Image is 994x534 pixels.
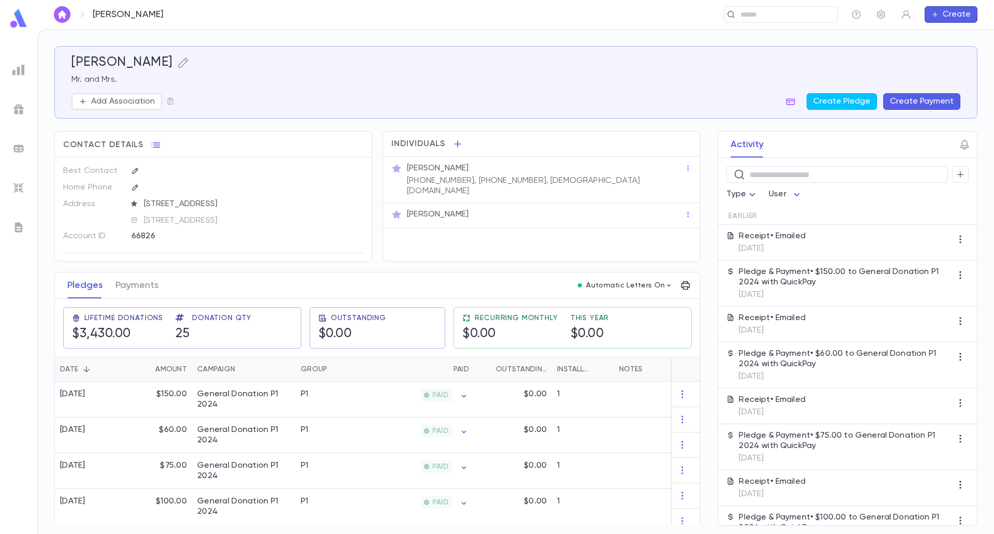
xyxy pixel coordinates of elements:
p: $0.00 [524,425,547,435]
div: Date [60,357,78,382]
p: $0.00 [524,389,547,399]
div: P1 [301,425,309,435]
button: Create Payment [883,93,960,110]
div: Notes [619,357,642,382]
p: Mr. and Mrs. [71,75,960,85]
div: Date [55,357,125,382]
p: Receipt • Emailed [739,313,806,323]
div: [DATE] [60,496,85,507]
div: Group [296,357,373,382]
button: Automatic Letters On [574,278,677,293]
p: [DATE] [739,371,952,382]
img: imports_grey.530a8a0e642e233f2baf0ef88e8c9fcb.svg [12,182,25,194]
span: PAID [428,391,452,399]
p: [DATE] [739,489,806,499]
p: Address [63,196,123,212]
button: Create Pledge [807,93,877,110]
h5: $0.00 [318,326,386,342]
span: PAID [428,498,452,507]
button: Pledges [67,272,103,298]
p: Best Contact [63,163,123,179]
span: [STREET_ADDRESS] [140,215,364,226]
div: General Donation P1 2024 [197,496,290,517]
h5: $0.00 [571,326,609,342]
button: Sort [479,361,496,378]
div: Outstanding [496,357,547,382]
p: Receipt • Emailed [739,477,806,487]
div: [DATE] [60,460,85,471]
button: Sort [139,361,155,378]
div: P1 [301,389,309,399]
div: Installments [557,357,592,382]
p: [DATE] [739,290,952,300]
button: Sort [78,361,95,378]
div: 1 [552,453,614,489]
div: Paid [454,357,469,382]
div: Paid [373,357,474,382]
span: This Year [571,314,609,322]
span: Lifetime Donations [84,314,163,322]
div: User [769,184,803,205]
span: Earlier [728,212,757,220]
p: [PERSON_NAME] [407,209,469,220]
p: Pledge & Payment • $100.00 to General Donation P1 2024 with QuickPay [739,512,952,533]
span: PAID [428,463,452,471]
div: Campaign [197,357,235,382]
div: General Donation P1 2024 [197,425,290,445]
span: Recurring Monthly [475,314,558,322]
img: reports_grey.c525e4749d1bce6a11f5fe2a8de1b229.svg [12,64,25,76]
span: [STREET_ADDRESS] [140,199,364,209]
p: [DATE] [739,407,806,417]
button: Sort [327,361,344,378]
button: Sort [437,361,454,378]
button: Create [925,6,977,23]
p: Pledge & Payment • $150.00 to General Donation P1 2024 with QuickPay [739,267,952,287]
div: Amount [155,357,187,382]
img: letters_grey.7941b92b52307dd3b8a917253454ce1c.svg [12,221,25,234]
span: User [769,190,786,198]
p: Pledge & Payment • $60.00 to General Donation P1 2024 with QuickPay [739,349,952,369]
div: $150.00 [125,382,192,417]
span: Donation Qty [192,314,252,322]
img: campaigns_grey.99e729a5f7ee94e3726e6486bddda8f1.svg [12,103,25,116]
p: [PERSON_NAME] [407,163,469,174]
p: [PHONE_NUMBER], [PHONE_NUMBER], [DEMOGRAPHIC_DATA][DOMAIN_NAME] [407,176,684,196]
p: Receipt • Emailed [739,395,806,405]
div: 1 [552,382,614,417]
span: Outstanding [331,314,386,322]
button: Payments [115,272,158,298]
div: Campaign [192,357,296,382]
p: [PERSON_NAME] [93,9,164,20]
img: home_white.a664292cf8c1dea59945f0da9f25487c.svg [56,10,68,19]
button: Add Association [71,93,162,110]
p: Automatic Letters On [586,281,665,290]
div: [DATE] [60,389,85,399]
p: [DATE] [739,453,952,464]
div: 1 [552,417,614,453]
div: P1 [301,460,309,471]
p: [DATE] [739,243,806,254]
div: P1 [301,496,309,507]
div: General Donation P1 2024 [197,389,290,410]
div: Notes [614,357,743,382]
img: logo [8,8,29,28]
button: Sort [592,361,609,378]
h5: $3,430.00 [72,326,163,342]
span: Type [726,190,746,198]
div: 1 [552,489,614,525]
div: Group [301,357,327,382]
h5: $0.00 [462,326,558,342]
div: [DATE] [60,425,85,435]
p: Pledge & Payment • $75.00 to General Donation P1 2024 with QuickPay [739,430,952,451]
p: Home Phone [63,179,123,196]
h5: [PERSON_NAME] [71,55,173,70]
span: Individuals [391,139,445,149]
p: Receipt • Emailed [739,231,806,241]
div: General Donation P1 2024 [197,460,290,481]
div: Amount [125,357,192,382]
p: $0.00 [524,460,547,471]
button: Activity [730,132,764,157]
div: $60.00 [125,417,192,453]
button: Sort [235,361,252,378]
span: Contact Details [63,140,143,150]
